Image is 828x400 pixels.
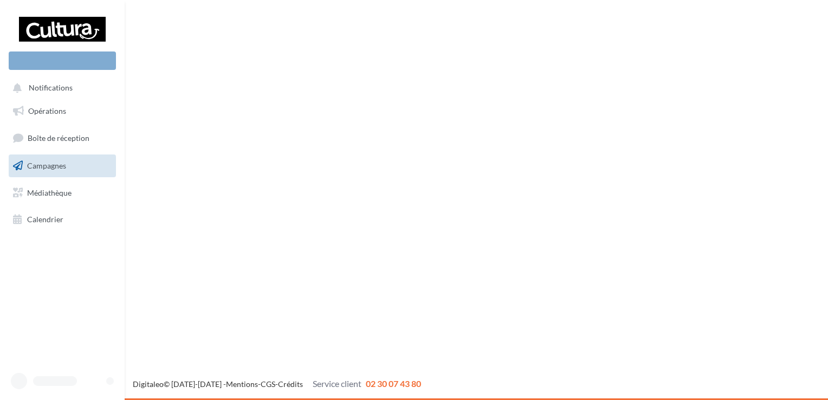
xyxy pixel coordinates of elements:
[9,51,116,70] div: Nouvelle campagne
[7,100,118,122] a: Opérations
[28,106,66,115] span: Opérations
[133,379,421,389] span: © [DATE]-[DATE] - - -
[29,83,73,93] span: Notifications
[28,133,89,143] span: Boîte de réception
[27,215,63,224] span: Calendrier
[133,379,164,389] a: Digitaleo
[366,378,421,389] span: 02 30 07 43 80
[27,161,66,170] span: Campagnes
[278,379,303,389] a: Crédits
[261,379,275,389] a: CGS
[226,379,258,389] a: Mentions
[7,182,118,204] a: Médiathèque
[7,154,118,177] a: Campagnes
[27,188,72,197] span: Médiathèque
[7,208,118,231] a: Calendrier
[313,378,361,389] span: Service client
[7,126,118,150] a: Boîte de réception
